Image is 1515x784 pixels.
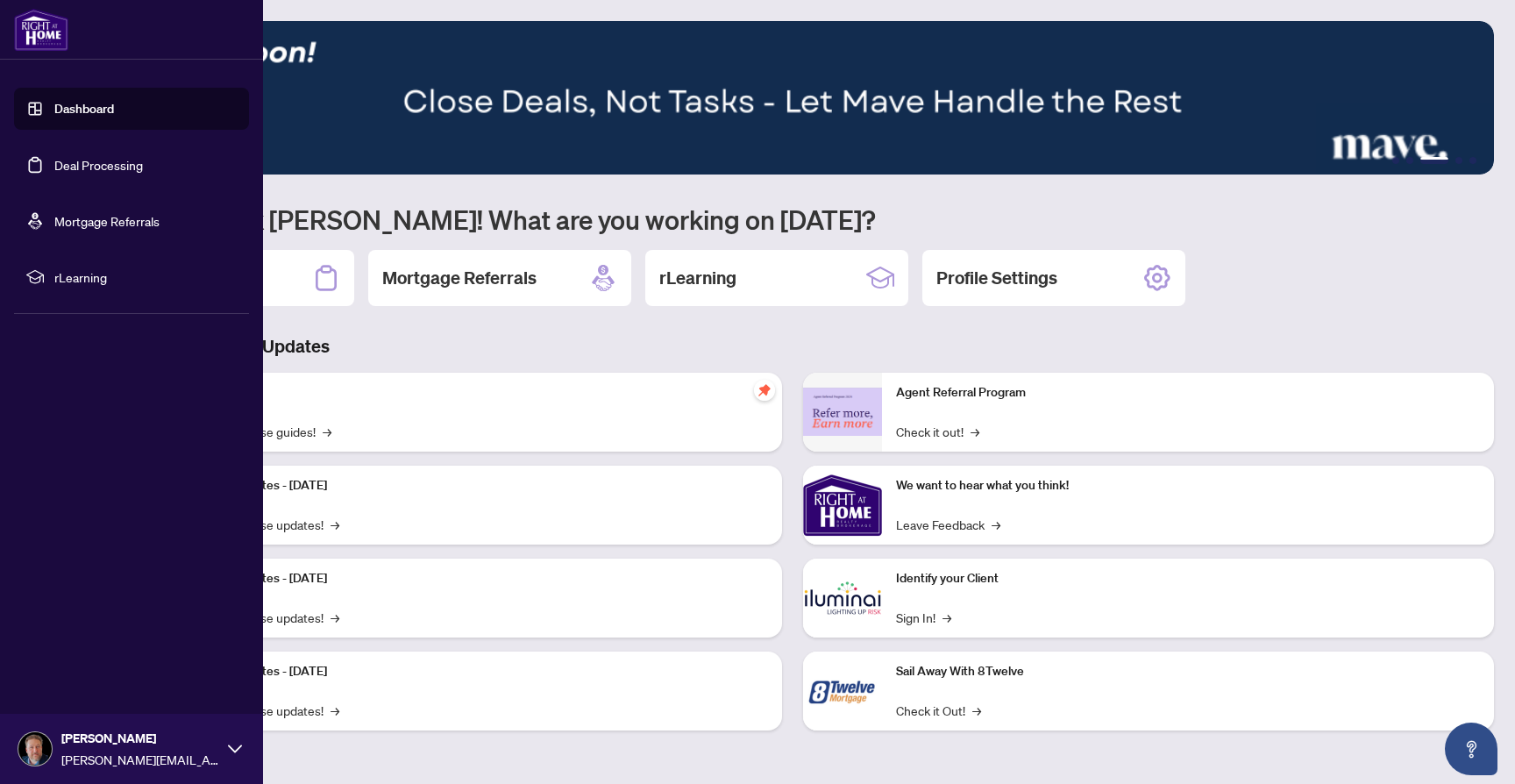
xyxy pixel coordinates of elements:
[331,515,339,534] span: →
[803,652,882,731] img: Sail Away With 8Twelve
[992,515,1000,534] span: →
[971,422,979,441] span: →
[896,569,1480,588] p: Identify your Client
[1420,157,1448,164] button: 3
[896,608,951,627] a: Sign In!→
[896,422,979,441] a: Check it out!→
[936,266,1057,290] h2: Profile Settings
[14,9,68,51] img: logo
[54,157,143,173] a: Deal Processing
[1469,157,1476,164] button: 5
[896,476,1480,495] p: We want to hear what you think!
[184,662,768,681] p: Platform Updates - [DATE]
[331,701,339,720] span: →
[54,213,160,229] a: Mortgage Referrals
[1392,157,1399,164] button: 1
[896,662,1480,681] p: Sail Away With 8Twelve
[942,608,951,627] span: →
[18,732,52,766] img: Profile Icon
[184,569,768,588] p: Platform Updates - [DATE]
[54,267,237,287] span: rLearning
[184,476,768,495] p: Platform Updates - [DATE]
[331,608,339,627] span: →
[754,380,775,401] span: pushpin
[803,559,882,638] img: Identify your Client
[91,21,1494,175] img: Slide 2
[54,101,114,117] a: Dashboard
[972,701,981,720] span: →
[803,466,882,545] img: We want to hear what you think!
[184,383,768,403] p: Self-Help
[1455,157,1462,164] button: 4
[803,388,882,436] img: Agent Referral Program
[1445,723,1497,775] button: Open asap
[61,750,219,769] span: [PERSON_NAME][EMAIL_ADDRESS][DOMAIN_NAME]
[896,515,1000,534] a: Leave Feedback→
[659,266,736,290] h2: rLearning
[91,203,1494,236] h1: Welcome back [PERSON_NAME]! What are you working on [DATE]?
[896,383,1480,403] p: Agent Referral Program
[896,701,981,720] a: Check it Out!→
[61,729,219,748] span: [PERSON_NAME]
[91,334,1494,359] h3: Brokerage & Industry Updates
[382,266,537,290] h2: Mortgage Referrals
[1406,157,1413,164] button: 2
[323,422,331,441] span: →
